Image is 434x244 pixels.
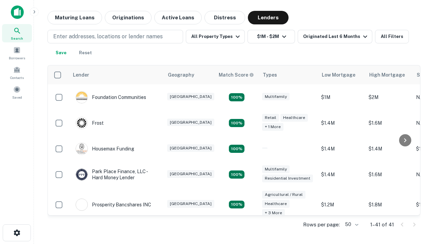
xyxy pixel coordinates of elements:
[69,65,164,84] th: Lender
[280,114,308,122] div: Healthcare
[76,168,157,181] div: Park Place Finance, LLC - Hard Money Lender
[76,91,146,103] div: Foundation Communities
[76,143,87,155] img: picture
[400,190,434,222] iframe: Chat Widget
[248,30,295,43] button: $1M - $2M
[154,11,202,24] button: Active Loans
[76,91,87,103] img: picture
[2,83,32,101] a: Saved
[76,117,87,129] img: picture
[47,11,102,24] button: Maturing Loans
[9,55,25,61] span: Borrowers
[248,11,289,24] button: Lenders
[298,30,372,43] button: Originated Last 6 Months
[262,191,305,199] div: Agricultural / Rural
[75,46,96,60] button: Reset
[219,71,253,79] h6: Match Score
[164,65,215,84] th: Geography
[318,84,365,110] td: $1M
[365,136,413,162] td: $1.4M
[303,221,340,229] p: Rows per page:
[375,30,409,43] button: All Filters
[50,46,72,60] button: Save your search to get updates of matches that match your search criteria.
[318,187,365,222] td: $1.2M
[303,33,369,41] div: Originated Last 6 Months
[318,136,365,162] td: $1.4M
[76,199,87,210] img: picture
[262,209,285,217] div: + 3 more
[168,71,194,79] div: Geography
[318,110,365,136] td: $1.4M
[365,110,413,136] td: $1.6M
[2,44,32,62] a: Borrowers
[370,221,394,229] p: 1–41 of 41
[318,162,365,187] td: $1.4M
[365,162,413,187] td: $1.6M
[2,63,32,82] a: Contacts
[229,201,244,209] div: Matching Properties: 7, hasApolloMatch: undefined
[229,170,244,179] div: Matching Properties: 4, hasApolloMatch: undefined
[262,114,279,122] div: Retail
[262,200,290,208] div: Healthcare
[322,71,355,79] div: Low Mortgage
[53,33,163,41] p: Enter addresses, locations or lender names
[365,187,413,222] td: $1.8M
[262,175,313,182] div: Residential Investment
[10,75,24,80] span: Contacts
[229,145,244,153] div: Matching Properties: 4, hasApolloMatch: undefined
[11,36,23,41] span: Search
[186,30,245,43] button: All Property Types
[219,71,254,79] div: Capitalize uses an advanced AI algorithm to match your search with the best lender. The match sco...
[262,165,290,173] div: Multifamily
[215,65,259,84] th: Capitalize uses an advanced AI algorithm to match your search with the best lender. The match sco...
[259,65,318,84] th: Types
[76,143,134,155] div: Housemax Funding
[318,65,365,84] th: Low Mortgage
[262,123,283,131] div: + 1 more
[342,220,359,229] div: 50
[262,93,290,101] div: Multifamily
[167,170,214,178] div: [GEOGRAPHIC_DATA]
[263,71,277,79] div: Types
[105,11,152,24] button: Originations
[12,95,22,100] span: Saved
[11,5,24,19] img: capitalize-icon.png
[76,169,87,180] img: picture
[2,24,32,42] a: Search
[167,93,214,101] div: [GEOGRAPHIC_DATA]
[365,65,413,84] th: High Mortgage
[47,30,183,43] button: Enter addresses, locations or lender names
[229,119,244,127] div: Matching Properties: 4, hasApolloMatch: undefined
[229,93,244,101] div: Matching Properties: 4, hasApolloMatch: undefined
[167,119,214,126] div: [GEOGRAPHIC_DATA]
[76,199,151,211] div: Prosperity Bancshares INC
[204,11,245,24] button: Distress
[369,71,405,79] div: High Mortgage
[73,71,89,79] div: Lender
[365,84,413,110] td: $2M
[167,144,214,152] div: [GEOGRAPHIC_DATA]
[167,200,214,208] div: [GEOGRAPHIC_DATA]
[76,117,104,129] div: Frost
